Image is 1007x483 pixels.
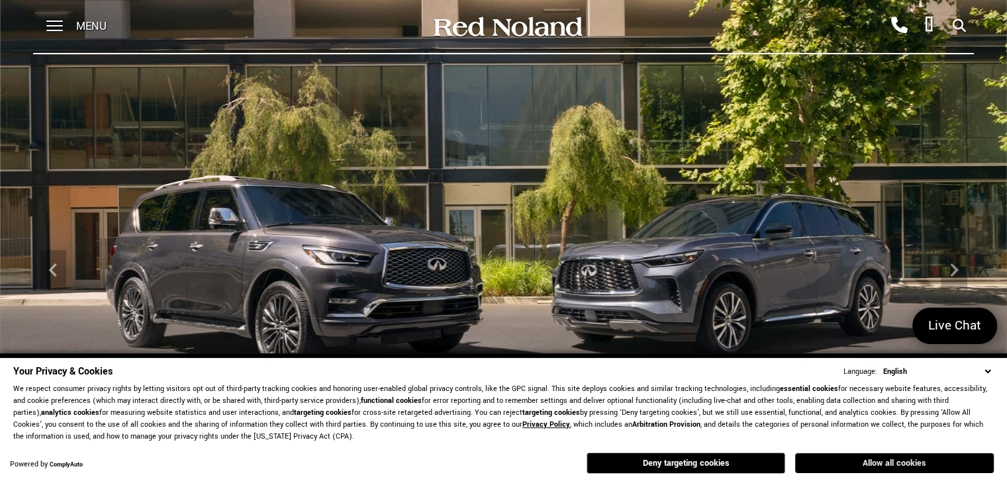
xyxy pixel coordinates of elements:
[50,461,83,469] a: ComplyAuto
[361,396,422,406] strong: functional cookies
[13,365,113,378] span: Your Privacy & Cookies
[294,408,352,417] strong: targeting cookies
[922,317,988,335] span: Live Chat
[40,250,66,290] div: Previous
[632,419,700,429] strong: Arbitration Provision
[780,384,838,394] strong: essential cookies
[941,250,967,290] div: Next
[10,461,83,469] div: Powered by
[795,453,994,473] button: Allow all cookies
[522,419,570,429] a: Privacy Policy
[587,453,785,474] button: Deny targeting cookies
[912,308,997,344] a: Live Chat
[41,408,99,417] strong: analytics cookies
[522,408,580,417] strong: targeting cookies
[13,383,994,443] p: We respect consumer privacy rights by letting visitors opt out of third-party tracking cookies an...
[431,15,583,38] img: Red Noland Auto Group
[843,368,877,376] div: Language:
[880,365,994,378] select: Language Select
